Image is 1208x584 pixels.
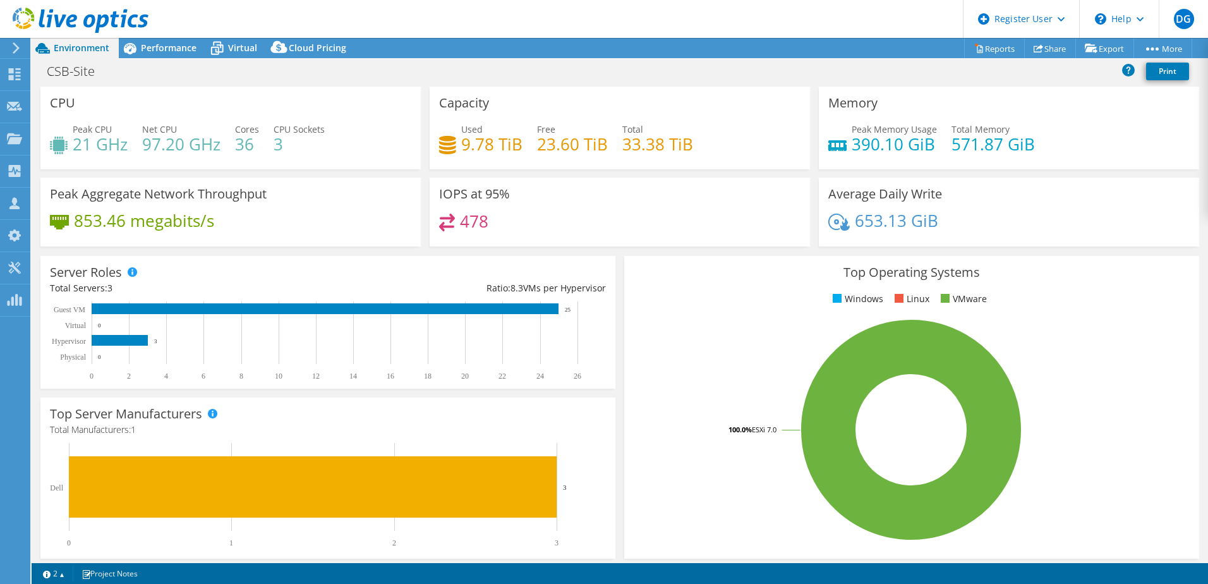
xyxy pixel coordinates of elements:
[510,282,523,294] span: 8.3
[951,123,1010,135] span: Total Memory
[142,123,177,135] span: Net CPU
[90,372,94,380] text: 0
[439,96,489,110] h3: Capacity
[50,281,328,295] div: Total Servers:
[50,407,202,421] h3: Top Server Manufacturers
[439,187,510,201] h3: IOPS at 95%
[938,292,987,306] li: VMware
[622,123,643,135] span: Total
[852,123,937,135] span: Peak Memory Usage
[951,137,1035,151] h4: 571.87 GiB
[634,265,1190,279] h3: Top Operating Systems
[98,354,101,360] text: 0
[424,372,432,380] text: 18
[460,214,488,228] h4: 478
[52,337,86,346] text: Hypervisor
[229,538,233,547] text: 1
[461,372,469,380] text: 20
[50,265,122,279] h3: Server Roles
[60,353,86,362] text: Physical
[74,214,214,228] h4: 853.46 megabits/s
[107,282,112,294] span: 3
[98,322,101,329] text: 0
[555,538,559,547] text: 3
[537,123,555,135] span: Free
[828,187,942,201] h3: Average Daily Write
[41,64,114,78] h1: CSB-Site
[536,372,544,380] text: 24
[328,281,606,295] div: Ratio: VMs per Hypervisor
[275,372,282,380] text: 10
[202,372,205,380] text: 6
[73,137,128,151] h4: 21 GHz
[289,42,346,54] span: Cloud Pricing
[1146,63,1189,80] a: Print
[1133,39,1192,58] a: More
[34,566,73,581] a: 2
[387,372,394,380] text: 16
[131,423,136,435] span: 1
[461,123,483,135] span: Used
[574,372,581,380] text: 26
[274,123,325,135] span: CPU Sockets
[852,137,937,151] h4: 390.10 GiB
[73,123,112,135] span: Peak CPU
[141,42,196,54] span: Performance
[235,137,259,151] h4: 36
[65,321,87,330] text: Virtual
[461,137,522,151] h4: 9.78 TiB
[142,137,220,151] h4: 97.20 GHz
[50,423,606,437] h4: Total Manufacturers:
[274,137,325,151] h4: 3
[565,307,571,313] text: 25
[349,372,357,380] text: 14
[73,566,147,581] a: Project Notes
[964,39,1025,58] a: Reports
[1024,39,1076,58] a: Share
[828,96,878,110] h3: Memory
[537,137,608,151] h4: 23.60 TiB
[1174,9,1194,29] span: DG
[50,187,267,201] h3: Peak Aggregate Network Throughput
[54,42,109,54] span: Environment
[392,538,396,547] text: 2
[50,96,75,110] h3: CPU
[154,338,157,344] text: 3
[54,305,85,314] text: Guest VM
[164,372,168,380] text: 4
[228,42,257,54] span: Virtual
[728,425,752,434] tspan: 100.0%
[855,214,938,228] h4: 653.13 GiB
[622,137,693,151] h4: 33.38 TiB
[498,372,506,380] text: 22
[239,372,243,380] text: 8
[830,292,883,306] li: Windows
[891,292,929,306] li: Linux
[752,425,776,434] tspan: ESXi 7.0
[1075,39,1134,58] a: Export
[1095,13,1106,25] svg: \n
[235,123,259,135] span: Cores
[127,372,131,380] text: 2
[563,484,567,491] text: 3
[67,538,71,547] text: 0
[312,372,320,380] text: 12
[50,484,63,492] text: Dell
